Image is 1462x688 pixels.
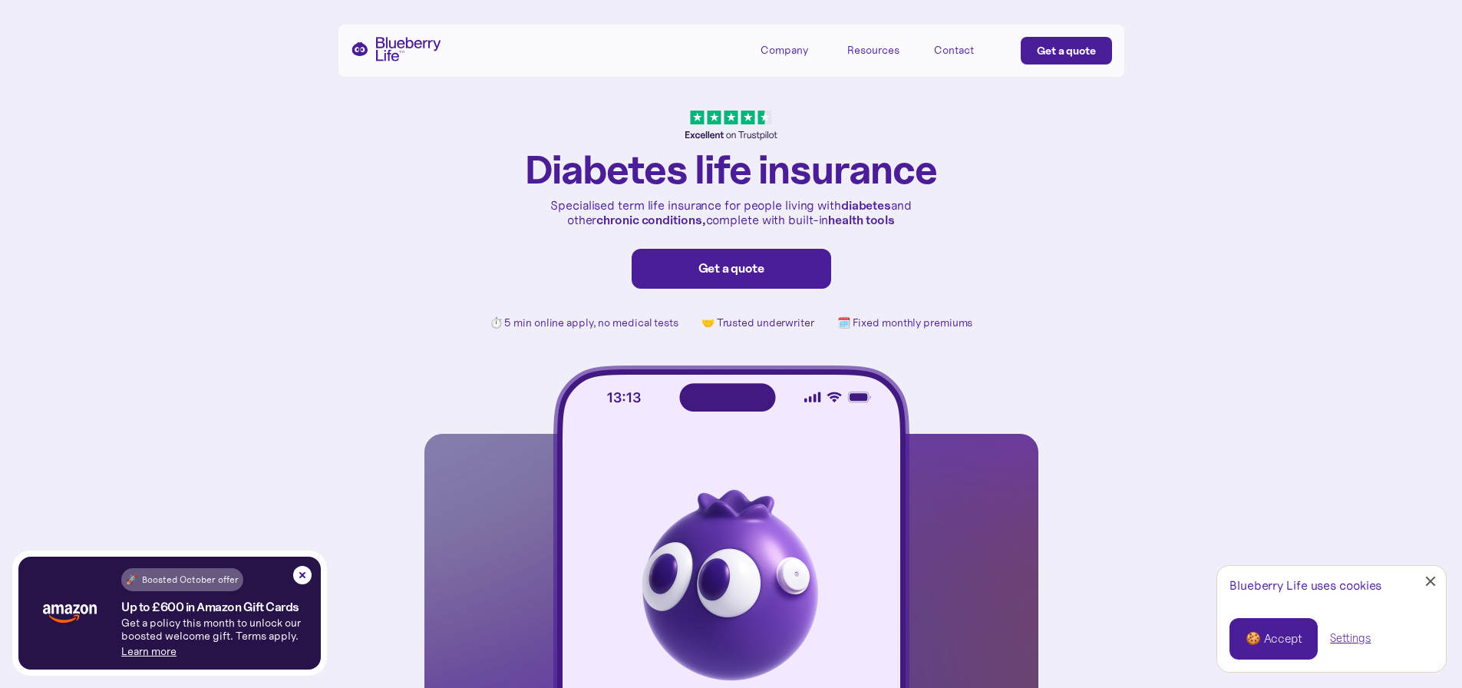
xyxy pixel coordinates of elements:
[648,261,815,276] div: Get a quote
[126,572,239,587] div: 🚀 Boosted October offer
[351,37,441,61] a: home
[632,249,831,289] a: Get a quote
[1330,630,1371,647] a: Settings
[934,44,974,57] div: Contact
[1229,618,1318,660] a: 🍪 Accept
[1431,581,1431,582] div: Close Cookie Popup
[1229,578,1434,593] div: Blueberry Life uses cookies
[121,644,177,658] a: Learn more
[1021,37,1112,64] a: Get a quote
[525,148,937,190] h1: Diabetes life insurance
[547,198,916,227] p: Specialised term life insurance for people living with and other complete with built-in
[837,316,973,329] p: 🗓️ Fixed monthly premiums
[1246,630,1302,647] div: 🍪 Accept
[701,316,814,329] p: 🤝 Trusted underwriter
[841,197,891,213] strong: diabetes
[1037,43,1096,58] div: Get a quote
[934,37,1003,62] a: Contact
[121,617,321,643] p: Get a policy this month to unlock our boosted welcome gift. Terms apply.
[847,37,916,62] div: Resources
[828,212,895,227] strong: health tools
[596,212,705,227] strong: chronic conditions,
[490,316,678,329] p: ⏱️ 5 min online apply, no medical tests
[761,37,830,62] div: Company
[121,600,299,614] h4: Up to £600 in Amazon Gift Cards
[847,44,899,57] div: Resources
[1415,566,1446,597] a: Close Cookie Popup
[761,44,808,57] div: Company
